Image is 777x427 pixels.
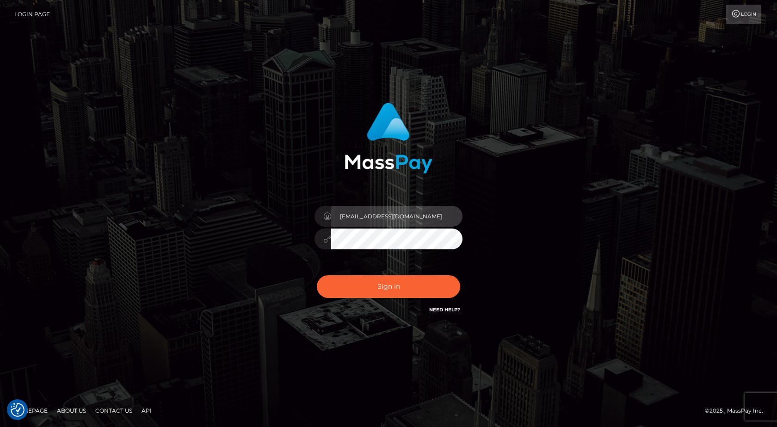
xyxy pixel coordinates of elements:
[10,403,51,418] a: Homepage
[11,403,25,417] button: Consent Preferences
[14,5,50,24] a: Login Page
[705,406,770,416] div: © 2025 , MassPay Inc.
[138,403,155,418] a: API
[53,403,90,418] a: About Us
[92,403,136,418] a: Contact Us
[317,275,460,298] button: Sign in
[331,206,462,227] input: Username...
[726,5,761,24] a: Login
[345,103,432,173] img: MassPay Login
[11,403,25,417] img: Revisit consent button
[429,307,460,313] a: Need Help?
